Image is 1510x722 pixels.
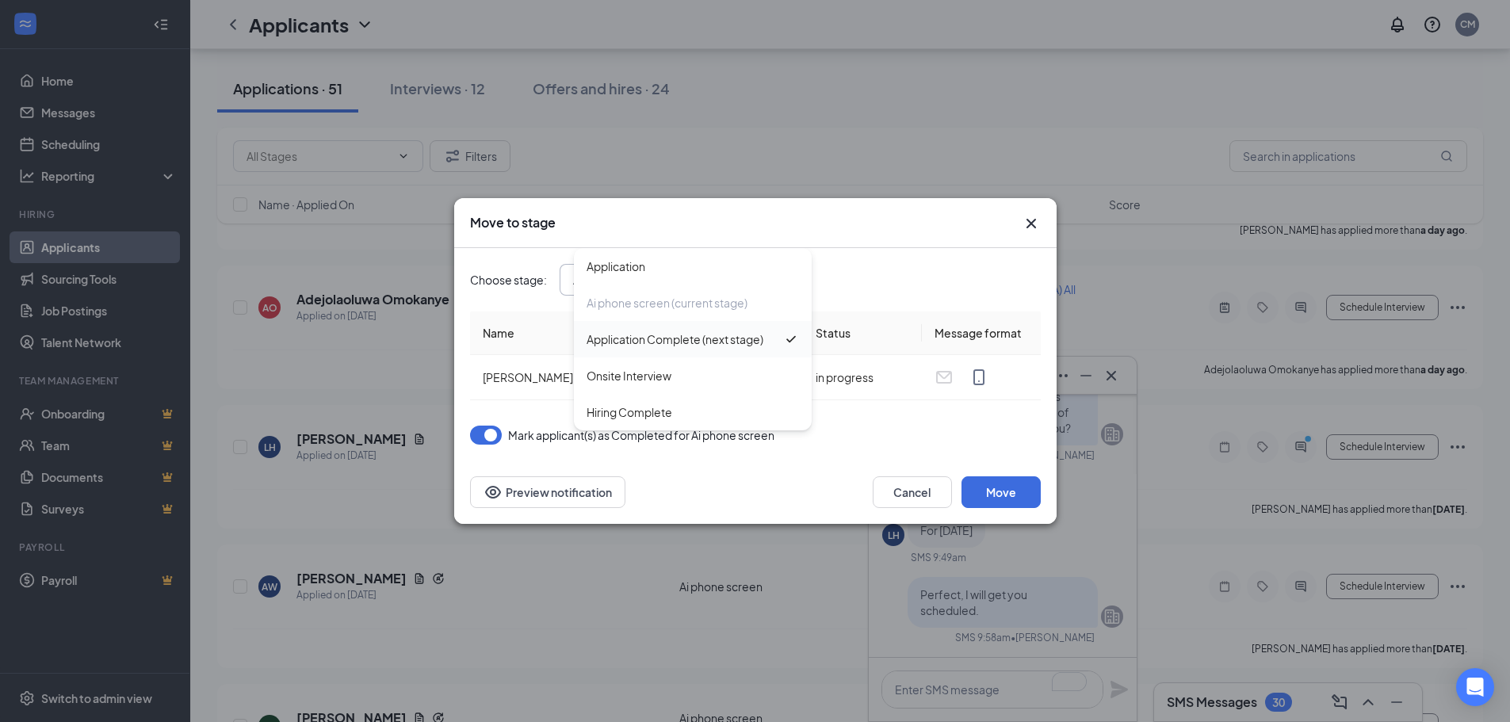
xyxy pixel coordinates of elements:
div: Onsite Interview [587,367,671,384]
th: Status [803,311,922,355]
span: Choose stage : [470,271,547,288]
th: Name [470,311,803,355]
svg: MobileSms [969,368,988,387]
button: Preview notificationEye [470,476,625,508]
svg: Cross [1022,214,1041,233]
svg: Checkmark [783,331,799,347]
svg: Eye [484,483,503,502]
th: Message format [922,311,1041,355]
div: Application [587,258,645,275]
span: [PERSON_NAME] [483,370,573,384]
div: Hiring Complete [587,403,672,421]
svg: Email [935,368,954,387]
button: Cancel [873,476,952,508]
div: Ai phone screen (current stage) [587,294,747,311]
div: Application Complete (next stage) [587,330,763,348]
span: Mark applicant(s) as Completed for Ai phone screen [508,426,774,445]
h3: Move to stage [470,214,556,231]
button: Close [1022,214,1041,233]
button: Move [961,476,1041,508]
div: Open Intercom Messenger [1456,668,1494,706]
td: in progress [803,355,922,400]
